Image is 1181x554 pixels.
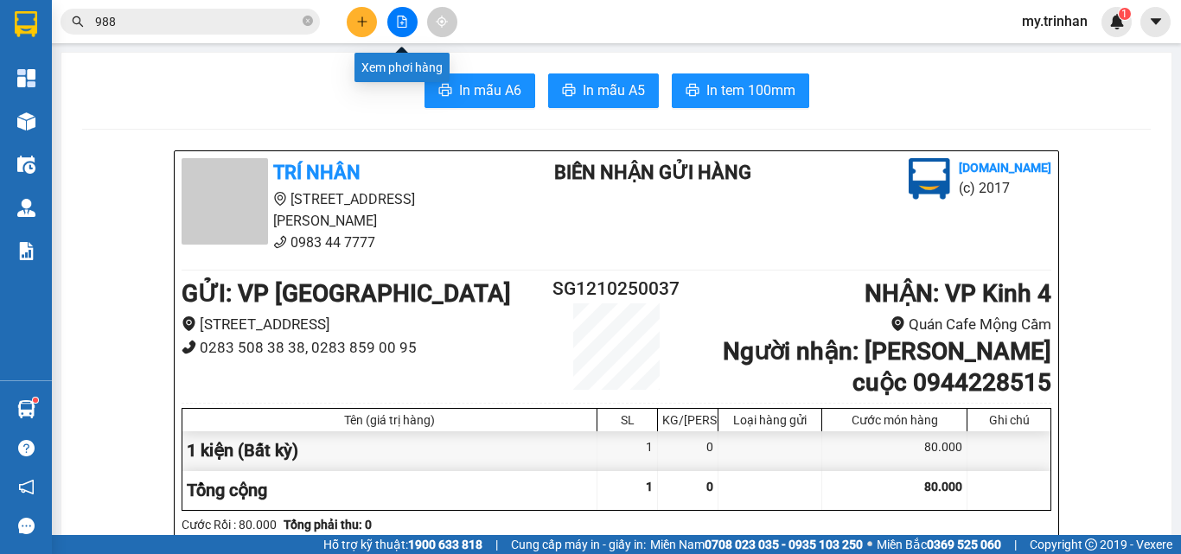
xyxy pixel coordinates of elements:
b: Tổng phải thu: 0 [284,518,372,532]
div: Loại hàng gửi [723,413,817,427]
strong: 1900 633 818 [408,538,482,551]
span: file-add [396,16,408,28]
span: printer [686,83,699,99]
span: printer [438,83,452,99]
span: environment [182,316,196,331]
div: 1 [597,431,658,470]
span: environment [891,316,905,331]
b: Người nhận : [PERSON_NAME] cuộc 0944228515 [723,337,1051,397]
span: 1 [646,480,653,494]
img: warehouse-icon [17,112,35,131]
button: printerIn mẫu A6 [425,73,535,108]
div: KG/[PERSON_NAME] [662,413,713,427]
button: caret-down [1140,7,1171,37]
span: printer [562,83,576,99]
span: Cung cấp máy in - giấy in: [511,535,646,554]
img: logo-vxr [15,11,37,37]
span: ⚪️ [867,541,872,548]
img: dashboard-icon [17,69,35,87]
span: environment [273,192,287,206]
b: TRÍ NHÂN [273,162,361,183]
img: warehouse-icon [17,156,35,174]
span: In mẫu A6 [459,80,521,101]
img: warehouse-icon [17,400,35,418]
span: 1 [1121,8,1127,20]
span: plus [356,16,368,28]
div: Ghi chú [972,413,1046,427]
strong: 0369 525 060 [927,538,1001,551]
span: Miền Nam [650,535,863,554]
sup: 1 [33,398,38,403]
img: logo.jpg [909,158,950,200]
span: | [1014,535,1017,554]
button: aim [427,7,457,37]
span: copyright [1085,538,1097,551]
span: 80.000 [924,480,962,494]
div: Cước món hàng [827,413,962,427]
span: question-circle [18,440,35,456]
button: printerIn mẫu A5 [548,73,659,108]
span: notification [18,479,35,495]
li: (c) 2017 [959,177,1051,199]
img: icon-new-feature [1109,14,1125,29]
img: solution-icon [17,242,35,260]
span: my.trinhan [1008,10,1101,32]
li: 0283 508 38 38, 0283 859 00 95 [182,336,544,360]
button: file-add [387,7,418,37]
sup: 1 [1119,8,1131,20]
span: Tổng cộng [187,480,267,500]
div: 80.000 [822,431,967,470]
div: Cước Rồi : 80.000 [182,515,277,534]
span: caret-down [1148,14,1164,29]
li: [STREET_ADDRESS][PERSON_NAME] [182,188,503,232]
span: In tem 100mm [706,80,795,101]
div: 0 [658,431,718,470]
span: 0 [706,480,713,494]
b: [DOMAIN_NAME] [959,161,1051,175]
span: aim [436,16,448,28]
span: search [72,16,84,28]
div: Tên (giá trị hàng) [187,413,592,427]
div: SL [602,413,653,427]
h2: SG1210250037 [544,275,689,303]
b: NHẬN : VP Kinh 4 [865,279,1051,308]
span: Hỗ trợ kỹ thuật: [323,535,482,554]
span: phone [273,235,287,249]
img: warehouse-icon [17,199,35,217]
b: BIÊN NHẬN GỬI HÀNG [554,162,751,183]
span: message [18,518,35,534]
li: Quán Cafe Mộng Cầm [689,313,1051,336]
span: phone [182,340,196,354]
span: | [495,535,498,554]
span: close-circle [303,16,313,26]
strong: 0708 023 035 - 0935 103 250 [705,538,863,551]
li: 0983 44 7777 [182,232,503,253]
input: Tìm tên, số ĐT hoặc mã đơn [95,12,299,31]
b: GỬI : VP [GEOGRAPHIC_DATA] [182,279,511,308]
div: 1 kiện (Bất kỳ) [182,431,597,470]
button: printerIn tem 100mm [672,73,809,108]
li: [STREET_ADDRESS] [182,313,544,336]
button: plus [347,7,377,37]
span: close-circle [303,14,313,30]
span: In mẫu A5 [583,80,645,101]
span: Miền Bắc [877,535,1001,554]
